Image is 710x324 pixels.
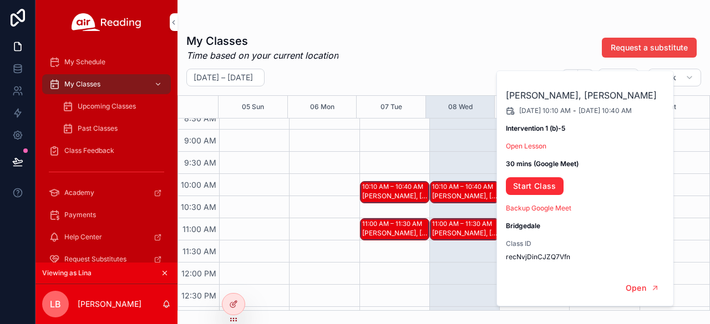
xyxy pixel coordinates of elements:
span: Request a substitute [611,42,688,53]
button: Open [618,279,666,297]
div: [PERSON_NAME], [PERSON_NAME] [432,192,498,200]
span: Payments [64,210,96,219]
a: Request Substitutes [42,249,171,269]
button: 07 Tue [381,96,402,118]
span: 9:30 AM [181,158,219,167]
a: Payments [42,205,171,225]
span: LB [50,297,61,311]
strong: Bridgedale [506,222,540,230]
strong: Intervention 1 (b)-5 [506,124,565,132]
a: Academy [42,183,171,203]
a: Past Classes [55,119,171,138]
h2: [DATE] – [DATE] [194,72,253,83]
button: 05 Sun [242,96,264,118]
span: Past Classes [78,124,118,133]
div: 11:00 AM – 11:30 AM[PERSON_NAME], [PERSON_NAME] S [361,219,429,240]
span: [DATE] 10:10 AM [519,106,571,115]
button: Back [562,69,578,86]
span: 9:00 AM [181,136,219,145]
span: [DATE] 10:40 AM [579,106,632,115]
span: 10:00 AM [178,180,219,189]
span: My Classes [64,80,100,89]
a: Class Feedback [42,141,171,161]
a: My Classes [42,74,171,94]
a: My Schedule [42,52,171,72]
span: Viewing as Lina [42,269,92,277]
span: 12:30 PM [179,291,219,300]
button: Week [648,69,701,86]
span: Upcoming Classes [78,102,136,111]
div: [PERSON_NAME], [PERSON_NAME] S [432,229,498,238]
span: Class ID [506,239,666,248]
button: Request a substitute [602,38,697,58]
span: Open [625,283,646,293]
div: 10:10 AM – 10:40 AM [362,182,426,191]
button: 06 Mon [310,96,334,118]
h2: [PERSON_NAME], [PERSON_NAME] [506,89,666,102]
span: 11:30 AM [180,246,219,256]
span: My Schedule [64,58,105,66]
button: Next [578,69,594,86]
a: Start Class [506,177,564,195]
span: Request Substitutes [64,255,126,264]
strong: 30 mins (Google Meet) [506,160,579,168]
p: [PERSON_NAME] [78,299,141,310]
button: 08 Wed [448,96,473,118]
h1: My Classes [186,33,338,49]
a: Help Center [42,227,171,247]
span: recNvjDinCJZQ7Vfn [506,253,666,261]
div: [PERSON_NAME], [PERSON_NAME] [362,192,428,200]
div: 11:00 AM – 11:30 AM [362,219,425,228]
span: - [573,106,576,115]
div: 11:00 AM – 11:30 AM[PERSON_NAME], [PERSON_NAME] S [430,219,499,240]
span: 12:00 PM [179,269,219,278]
span: 11:00 AM [180,224,219,234]
div: 10:10 AM – 10:40 AM[PERSON_NAME], [PERSON_NAME] [430,182,499,203]
span: Class Feedback [64,146,114,155]
span: Help Center [64,233,102,241]
div: scrollable content [35,44,177,263]
div: 11:00 AM – 11:30 AM [432,219,495,228]
span: Academy [64,188,94,197]
div: 10:10 AM – 10:40 AM[PERSON_NAME], [PERSON_NAME] [361,182,429,203]
button: [DATE] [598,69,638,86]
a: Upcoming Classes [55,96,171,116]
div: [PERSON_NAME], [PERSON_NAME] S [362,229,428,238]
img: App logo [72,13,141,31]
span: 8:30 AM [181,114,219,123]
div: 10:10 AM – 10:40 AM [432,182,496,191]
em: Time based on your current location [186,49,338,62]
a: Backup Google Meet [506,204,571,212]
span: 10:30 AM [178,202,219,212]
a: Open Lesson [506,142,546,150]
